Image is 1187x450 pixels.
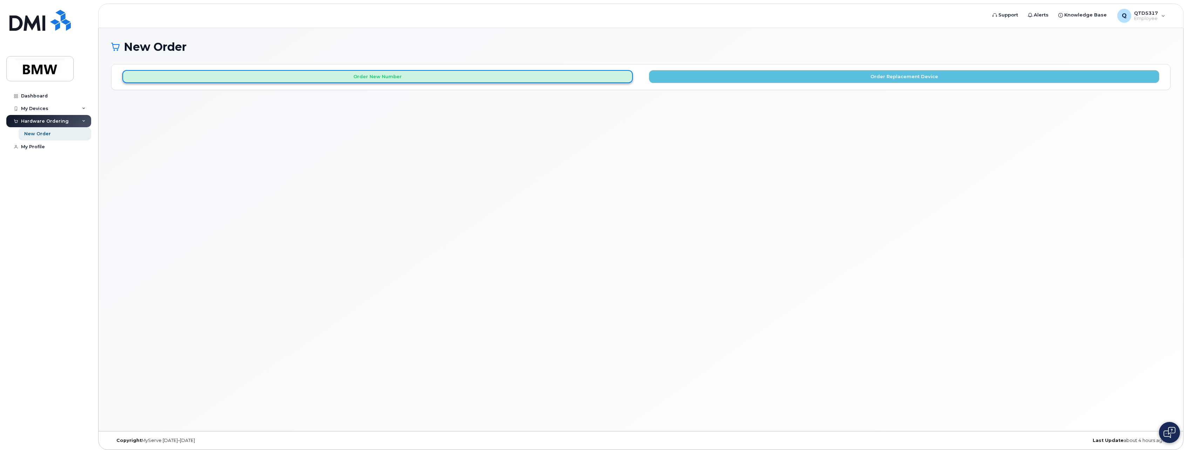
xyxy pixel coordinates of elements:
[649,70,1159,83] button: Order Replacement Device
[122,70,633,83] button: Order New Number
[818,438,1171,443] div: about 4 hours ago
[1164,427,1175,438] img: Open chat
[111,438,464,443] div: MyServe [DATE]–[DATE]
[1093,438,1124,443] strong: Last Update
[116,438,142,443] strong: Copyright
[111,41,1171,53] h1: New Order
